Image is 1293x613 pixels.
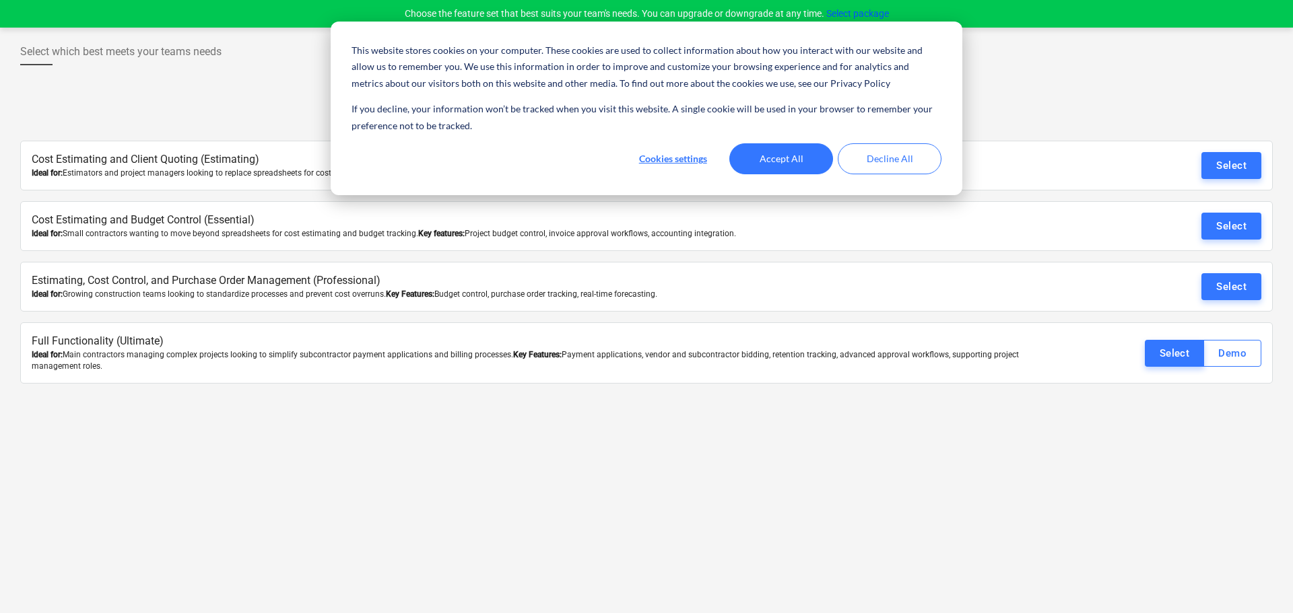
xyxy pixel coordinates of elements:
p: Choose the feature set that best suits your team's needs. You can upgrade or downgrade at any time. [405,7,889,21]
div: Select [1216,157,1247,174]
button: Decline All [838,143,941,174]
b: Ideal for: [32,350,63,359]
div: Growing construction teams looking to standardize processes and prevent cost overruns. Budget con... [32,289,1057,300]
button: Cookies settings [621,143,725,174]
button: Select [1145,340,1205,367]
iframe: Chat Widget [1226,548,1293,613]
div: Small contractors wanting to move beyond spreadsheets for cost estimating and budget tracking. Pr... [32,228,1057,240]
b: Key Features: [513,350,562,359]
p: Full Functionality (Ultimate) [32,334,1057,349]
span: Select which best meets your teams needs [20,44,222,60]
p: Cost Estimating and Client Quoting (Estimating) [32,152,1057,168]
div: Select [1216,278,1247,295]
b: Key features: [418,229,465,238]
div: Cookie banner [331,22,962,195]
div: Select [1160,345,1190,362]
p: Estimating, Cost Control, and Purchase Order Management (Professional) [32,273,1057,289]
p: This website stores cookies on your computer. These cookies are used to collect information about... [352,42,941,92]
b: Key Features: [386,289,434,299]
button: Demo [1203,340,1261,367]
div: Select [1216,217,1247,235]
button: Select [1201,213,1261,240]
b: Ideal for: [32,168,63,178]
button: Select [1201,273,1261,300]
div: 聊天小组件 [1226,548,1293,613]
p: If you decline, your information won’t be tracked when you visit this website. A single cookie wi... [352,101,941,134]
p: Select the feature set that meets your needs, and we'll send you quick tips on how to get started [20,114,1273,130]
b: Ideal for: [32,229,63,238]
p: Cost Estimating and Budget Control (Essential) [32,213,1057,228]
button: Accept All [729,143,833,174]
b: Ideal for: [32,289,63,299]
div: Demo [1218,345,1247,362]
button: Select [1201,152,1261,179]
button: Select package [826,7,889,21]
div: Main contractors managing complex projects looking to simplify subcontractor payment applications... [32,349,1057,372]
div: Estimators and project managers looking to replace spreadsheets for cost estimating. Cost estimat... [32,168,1057,179]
